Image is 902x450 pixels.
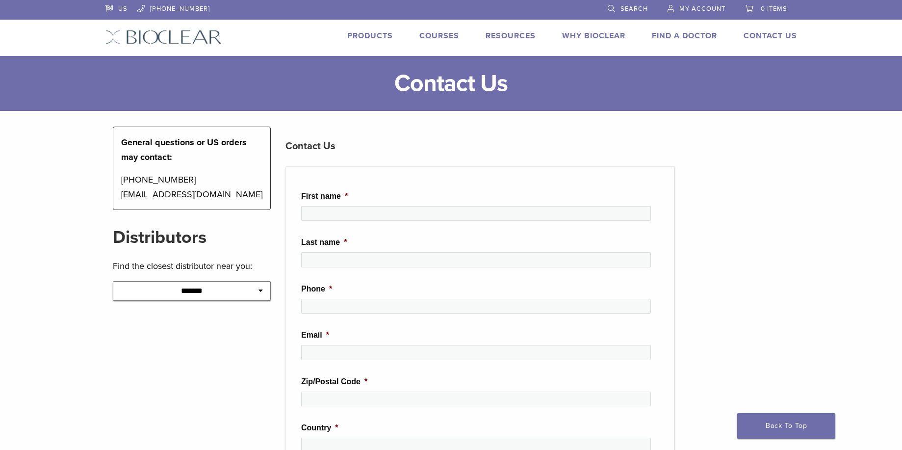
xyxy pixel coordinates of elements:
[761,5,787,13] span: 0 items
[121,172,263,202] p: [PHONE_NUMBER] [EMAIL_ADDRESS][DOMAIN_NAME]
[737,413,835,439] a: Back To Top
[419,31,459,41] a: Courses
[105,30,222,44] img: Bioclear
[620,5,648,13] span: Search
[562,31,625,41] a: Why Bioclear
[744,31,797,41] a: Contact Us
[679,5,725,13] span: My Account
[301,284,332,294] label: Phone
[301,423,338,433] label: Country
[301,238,347,248] label: Last name
[121,137,247,162] strong: General questions or US orders may contact:
[113,259,271,273] p: Find the closest distributor near you:
[301,377,367,387] label: Zip/Postal Code
[113,226,271,249] h2: Distributors
[652,31,717,41] a: Find A Doctor
[301,330,329,341] label: Email
[347,31,393,41] a: Products
[486,31,536,41] a: Resources
[301,191,348,202] label: First name
[285,134,674,158] h3: Contact Us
